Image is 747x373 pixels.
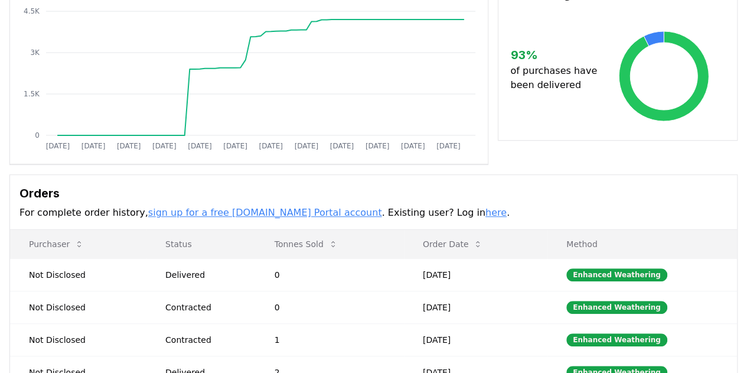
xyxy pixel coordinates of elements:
tspan: [DATE] [436,142,461,150]
td: [DATE] [404,323,547,356]
tspan: [DATE] [223,142,247,150]
td: Not Disclosed [10,323,146,356]
tspan: [DATE] [152,142,177,150]
div: Contracted [165,334,246,346]
td: Not Disclosed [10,258,146,291]
p: Method [557,238,728,250]
td: Not Disclosed [10,291,146,323]
button: Tonnes Sold [265,232,347,256]
tspan: 1.5K [24,90,40,98]
button: Purchaser [19,232,93,256]
div: Enhanced Weathering [566,268,667,281]
tspan: 4.5K [24,7,40,15]
h3: 93 % [510,46,602,64]
h3: Orders [19,184,728,202]
td: 1 [256,323,404,356]
p: Status [156,238,246,250]
td: [DATE] [404,291,547,323]
button: Order Date [413,232,492,256]
div: Enhanced Weathering [566,301,667,314]
td: 0 [256,258,404,291]
tspan: [DATE] [81,142,106,150]
tspan: [DATE] [188,142,212,150]
tspan: [DATE] [46,142,70,150]
tspan: [DATE] [259,142,283,150]
a: here [485,207,507,218]
tspan: [DATE] [401,142,425,150]
tspan: 0 [35,131,40,140]
tspan: 3K [30,48,40,57]
div: Enhanced Weathering [566,333,667,346]
td: [DATE] [404,258,547,291]
a: sign up for a free [DOMAIN_NAME] Portal account [148,207,382,218]
tspan: [DATE] [117,142,141,150]
td: 0 [256,291,404,323]
p: of purchases have been delivered [510,64,602,92]
tspan: [DATE] [295,142,319,150]
div: Delivered [165,269,246,281]
tspan: [DATE] [366,142,390,150]
div: Contracted [165,301,246,313]
tspan: [DATE] [330,142,354,150]
p: For complete order history, . Existing user? Log in . [19,206,728,220]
